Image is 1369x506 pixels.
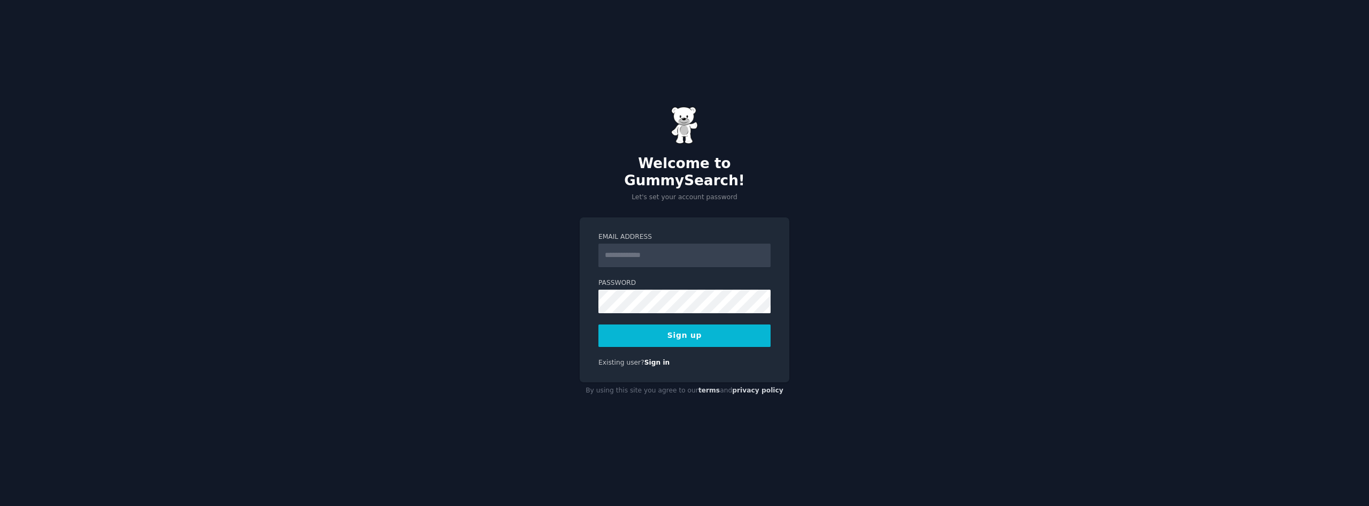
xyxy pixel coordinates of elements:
button: Sign up [598,324,771,347]
p: Let's set your account password [580,193,789,202]
a: Sign in [644,359,670,366]
label: Password [598,278,771,288]
label: Email Address [598,232,771,242]
h2: Welcome to GummySearch! [580,155,789,189]
a: terms [698,387,720,394]
a: privacy policy [732,387,783,394]
div: By using this site you agree to our and [580,382,789,399]
span: Existing user? [598,359,644,366]
img: Gummy Bear [671,107,698,144]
